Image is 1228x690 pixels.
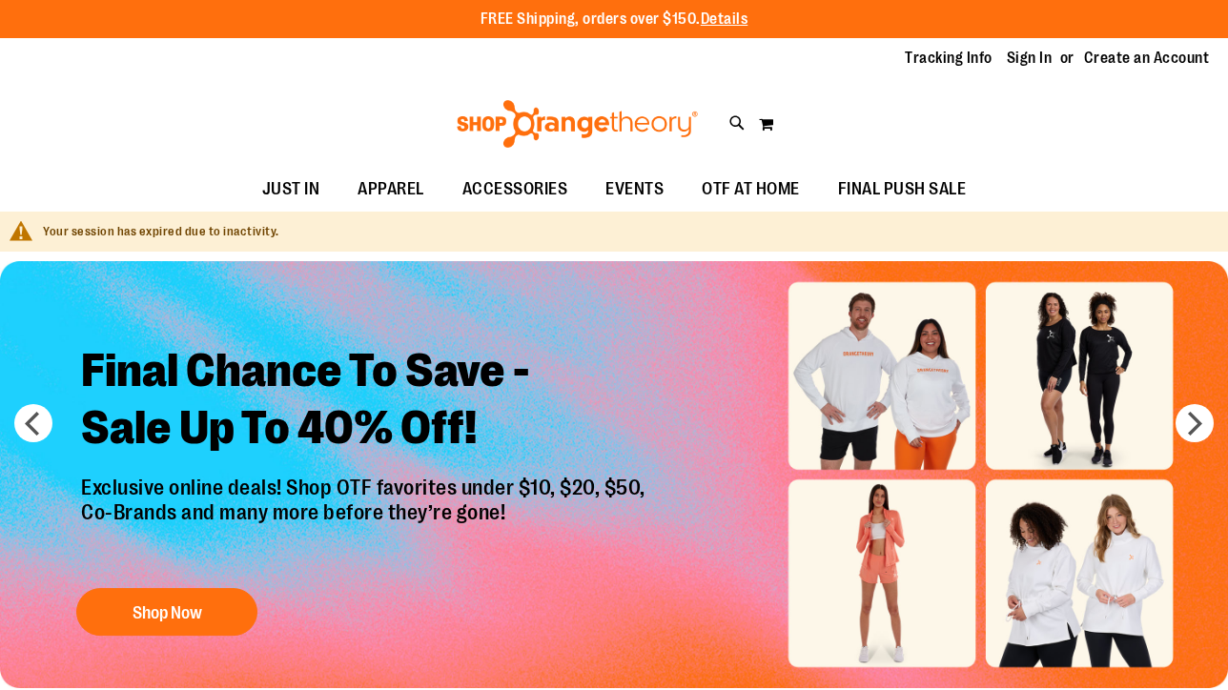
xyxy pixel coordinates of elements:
[838,168,967,211] span: FINAL PUSH SALE
[454,100,701,148] img: Shop Orangetheory
[481,9,748,30] p: FREE Shipping, orders over $150.
[43,223,1209,241] div: Your session has expired due to inactivity.
[819,168,986,212] a: FINAL PUSH SALE
[443,168,587,212] a: ACCESSORIES
[76,588,257,636] button: Shop Now
[905,48,993,69] a: Tracking Info
[683,168,819,212] a: OTF AT HOME
[701,10,748,28] a: Details
[1084,48,1210,69] a: Create an Account
[1176,404,1214,442] button: next
[586,168,683,212] a: EVENTS
[262,168,320,211] span: JUST IN
[243,168,339,212] a: JUST IN
[67,328,665,476] h2: Final Chance To Save - Sale Up To 40% Off!
[462,168,568,211] span: ACCESSORIES
[338,168,443,212] a: APPAREL
[14,404,52,442] button: prev
[605,168,664,211] span: EVENTS
[358,168,424,211] span: APPAREL
[67,328,665,645] a: Final Chance To Save -Sale Up To 40% Off! Exclusive online deals! Shop OTF favorites under $10, $...
[702,168,800,211] span: OTF AT HOME
[1007,48,1053,69] a: Sign In
[67,476,665,569] p: Exclusive online deals! Shop OTF favorites under $10, $20, $50, Co-Brands and many more before th...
